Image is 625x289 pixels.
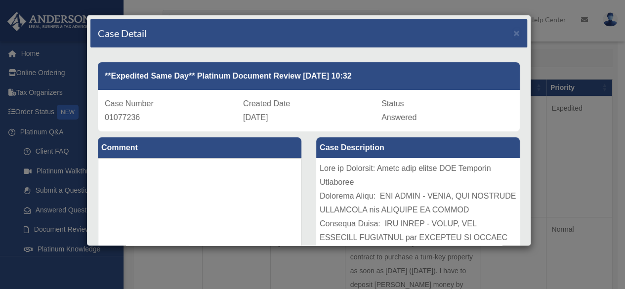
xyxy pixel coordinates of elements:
[105,113,140,122] span: 01077236
[98,137,301,158] label: Comment
[243,113,268,122] span: [DATE]
[98,62,520,90] div: **Expedited Same Day** Platinum Document Review [DATE] 10:32
[243,99,290,108] span: Created Date
[381,113,417,122] span: Answered
[98,26,147,40] h4: Case Detail
[316,137,520,158] label: Case Description
[513,27,520,39] span: ×
[105,99,154,108] span: Case Number
[513,28,520,38] button: Close
[381,99,404,108] span: Status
